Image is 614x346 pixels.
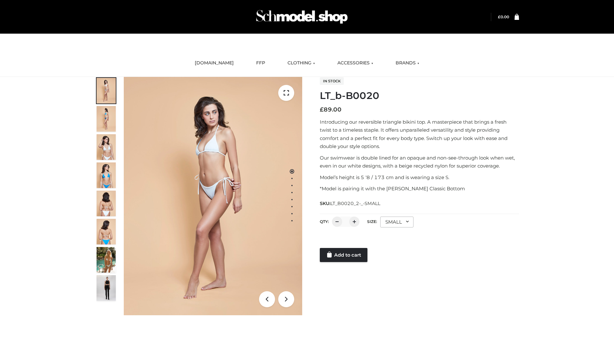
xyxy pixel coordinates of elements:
a: Add to cart [320,248,367,262]
div: SMALL [380,217,413,227]
span: In stock [320,77,344,85]
a: FFP [251,56,270,70]
img: ArielClassicBikiniTop_CloudNine_AzureSky_OW114ECO_4-scaled.jpg [97,162,116,188]
img: Schmodel Admin 964 [254,4,350,29]
a: £0.00 [498,14,509,19]
h1: LT_b-B0020 [320,90,519,102]
a: CLOTHING [283,56,320,70]
label: QTY: [320,219,329,224]
img: Arieltop_CloudNine_AzureSky2.jpg [97,247,116,273]
img: ArielClassicBikiniTop_CloudNine_AzureSky_OW114ECO_1-scaled.jpg [97,78,116,103]
label: Size: [367,219,377,224]
img: ArielClassicBikiniTop_CloudNine_AzureSky_OW114ECO_1 [124,77,302,315]
p: *Model is pairing it with the [PERSON_NAME] Classic Bottom [320,185,519,193]
a: [DOMAIN_NAME] [190,56,239,70]
p: Our swimwear is double lined for an opaque and non-see-through look when wet, even in our white d... [320,154,519,170]
a: BRANDS [391,56,424,70]
p: Introducing our reversible triangle bikini top. A masterpiece that brings a fresh twist to a time... [320,118,519,151]
span: SKU: [320,200,381,207]
img: ArielClassicBikiniTop_CloudNine_AzureSky_OW114ECO_2-scaled.jpg [97,106,116,132]
img: ArielClassicBikiniTop_CloudNine_AzureSky_OW114ECO_7-scaled.jpg [97,191,116,216]
span: LT_B0020_2-_-SMALL [330,201,380,206]
bdi: 0.00 [498,14,509,19]
span: £ [320,106,324,113]
bdi: 89.00 [320,106,342,113]
img: 49df5f96394c49d8b5cbdcda3511328a.HD-1080p-2.5Mbps-49301101_thumbnail.jpg [97,275,116,301]
p: Model’s height is 5 ‘8 / 173 cm and is wearing a size S. [320,173,519,182]
img: ArielClassicBikiniTop_CloudNine_AzureSky_OW114ECO_3-scaled.jpg [97,134,116,160]
a: ACCESSORIES [333,56,378,70]
span: £ [498,14,500,19]
img: ArielClassicBikiniTop_CloudNine_AzureSky_OW114ECO_8-scaled.jpg [97,219,116,244]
